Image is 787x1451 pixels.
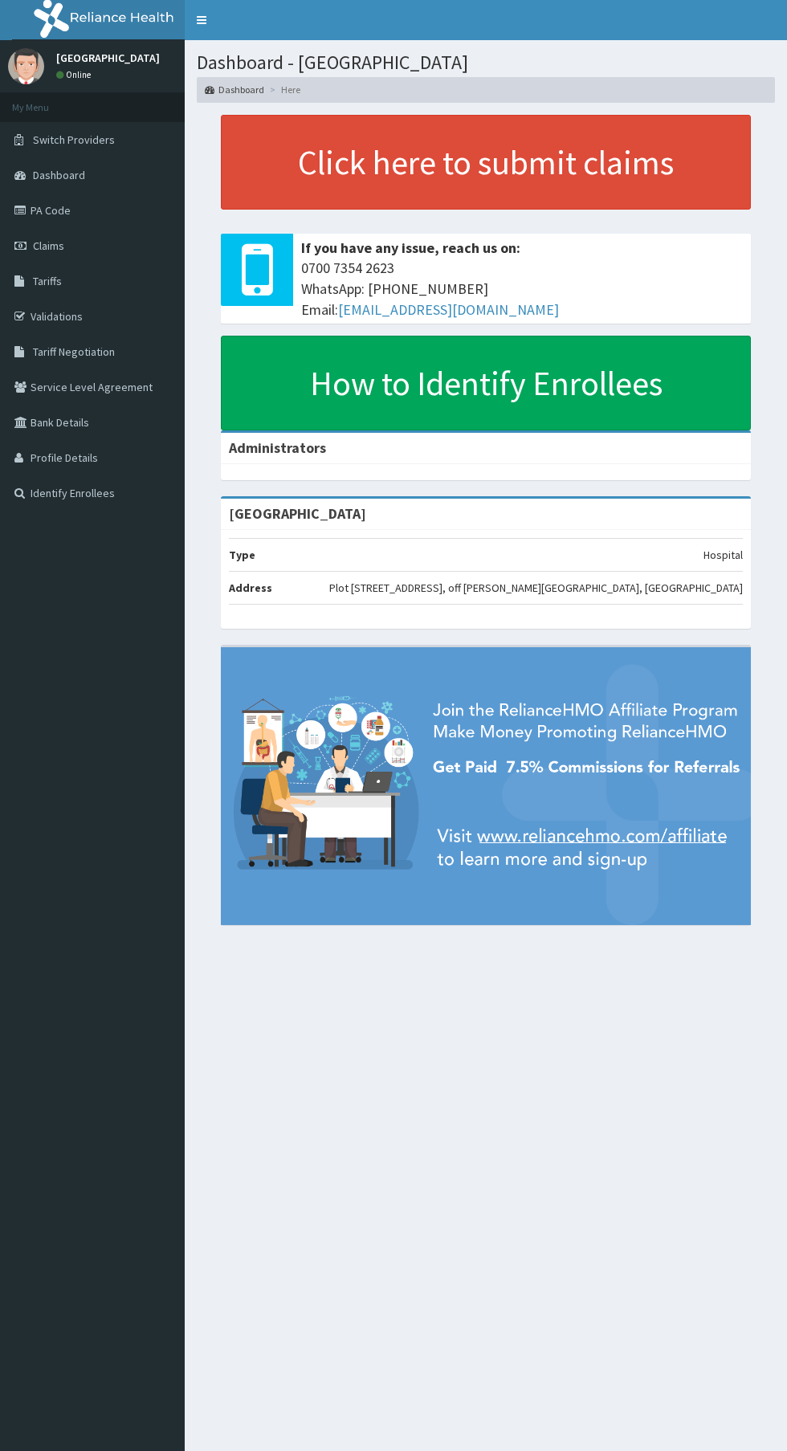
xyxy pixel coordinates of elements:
li: Here [266,83,300,96]
span: Tariff Negotiation [33,344,115,359]
a: Dashboard [205,83,264,96]
a: Click here to submit claims [221,115,751,210]
b: If you have any issue, reach us on: [301,238,520,257]
b: Type [229,548,255,562]
span: Switch Providers [33,132,115,147]
a: How to Identify Enrollees [221,336,751,430]
p: [GEOGRAPHIC_DATA] [56,52,160,63]
span: Tariffs [33,274,62,288]
span: 0700 7354 2623 WhatsApp: [PHONE_NUMBER] Email: [301,258,743,320]
span: Dashboard [33,168,85,182]
b: Address [229,581,272,595]
b: Administrators [229,438,326,457]
a: Online [56,69,95,80]
p: Hospital [703,547,743,563]
a: [EMAIL_ADDRESS][DOMAIN_NAME] [338,300,559,319]
h1: Dashboard - [GEOGRAPHIC_DATA] [197,52,775,73]
span: Claims [33,238,64,253]
img: provider-team-banner.png [221,647,751,924]
strong: [GEOGRAPHIC_DATA] [229,504,366,523]
img: User Image [8,48,44,84]
p: Plot [STREET_ADDRESS], off [PERSON_NAME][GEOGRAPHIC_DATA], [GEOGRAPHIC_DATA] [329,580,743,596]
